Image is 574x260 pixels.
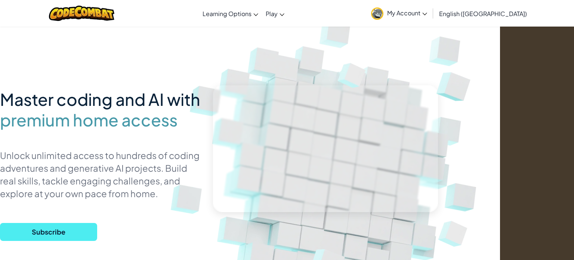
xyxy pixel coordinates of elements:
img: Overlap cubes [427,209,482,258]
span: Play [266,10,278,18]
img: Overlap cubes [423,52,488,115]
a: Learning Options [199,3,262,24]
span: English ([GEOGRAPHIC_DATA]) [439,10,527,18]
a: My Account [367,1,431,25]
img: Overlap cubes [327,51,379,98]
a: English ([GEOGRAPHIC_DATA]) [435,3,531,24]
span: My Account [387,9,427,17]
span: Learning Options [203,10,251,18]
a: Play [262,3,288,24]
img: avatar [371,7,383,20]
img: CodeCombat logo [49,6,114,21]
